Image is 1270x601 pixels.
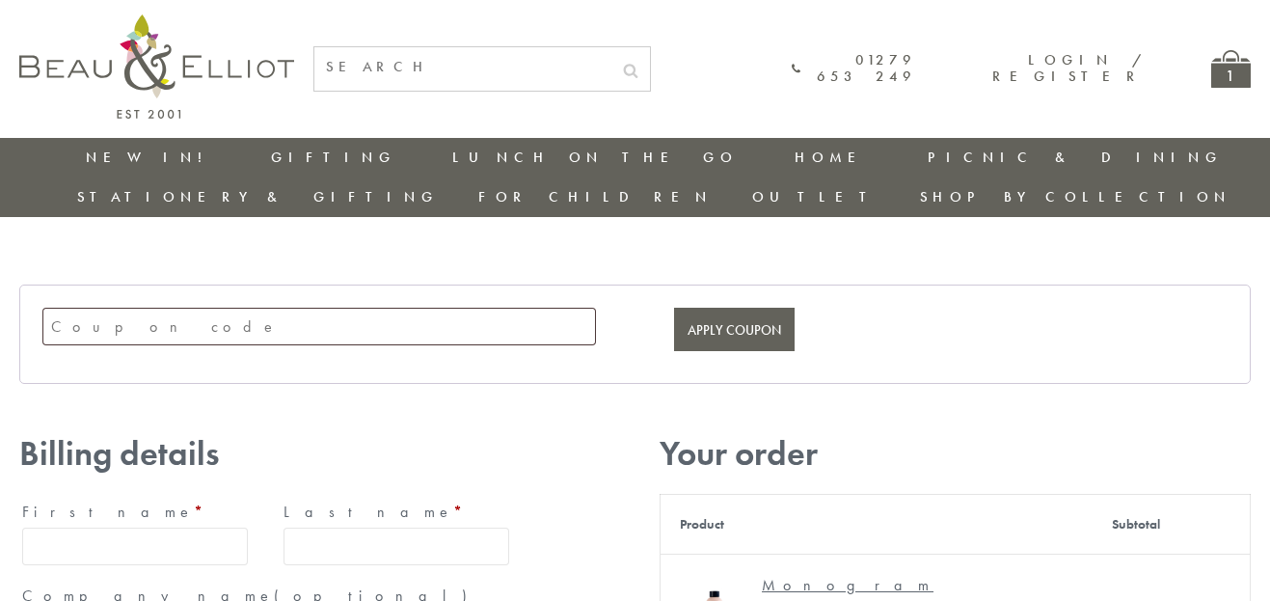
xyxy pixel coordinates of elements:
a: 1 [1211,50,1251,88]
a: Shop by collection [920,187,1231,206]
label: Last name [284,497,509,528]
input: Coupon code [42,308,596,345]
button: Apply coupon [674,308,795,351]
a: Stationery & Gifting [77,187,439,206]
h3: Billing details [19,434,512,474]
th: Subtotal [1093,494,1250,554]
a: Login / Register [992,50,1144,86]
h3: Your order [660,434,1251,474]
a: For Children [478,187,713,206]
input: SEARCH [314,47,611,87]
th: Product [661,494,1094,554]
a: Lunch On The Go [452,148,738,167]
a: 01279 653 249 [792,52,916,86]
img: logo [19,14,294,119]
a: Home [795,148,872,167]
label: First name [22,497,248,528]
a: Gifting [271,148,396,167]
a: New in! [86,148,215,167]
a: Picnic & Dining [928,148,1223,167]
a: Outlet [752,187,880,206]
